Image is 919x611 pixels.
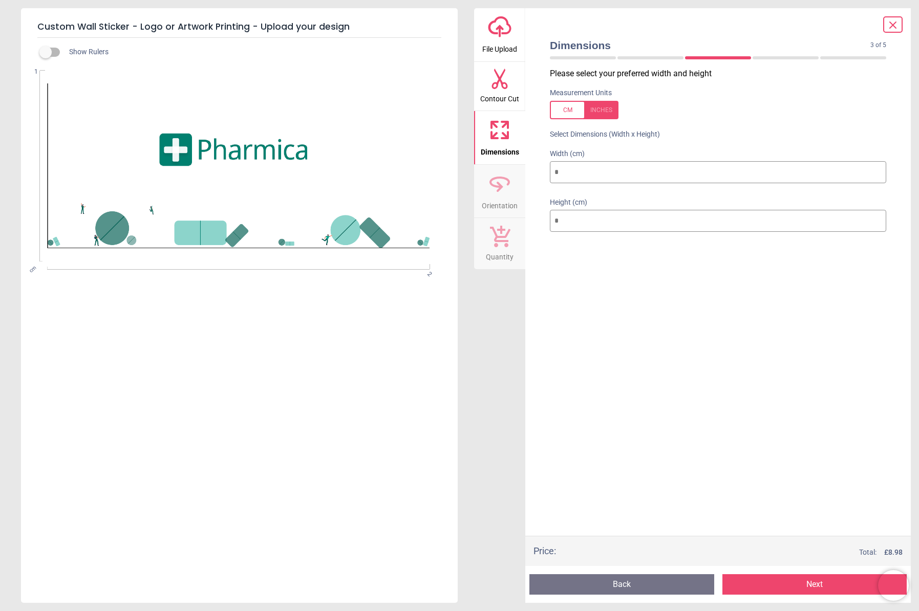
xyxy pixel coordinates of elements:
[28,265,37,274] span: cm
[722,574,907,595] button: Next
[480,89,519,104] span: Contour Cut
[884,548,903,558] span: £
[425,270,432,277] span: 2
[550,88,612,98] label: Measurement Units
[550,198,886,208] label: Height (cm)
[474,165,525,218] button: Orientation
[529,574,714,595] button: Back
[486,247,514,263] span: Quantity
[37,16,441,38] h5: Custom Wall Sticker - Logo or Artwork Printing - Upload your design
[474,8,525,61] button: File Upload
[533,544,556,557] div: Price :
[474,218,525,269] button: Quantity
[474,111,525,164] button: Dimensions
[878,570,909,601] iframe: Brevo live chat
[18,68,38,76] span: 1
[542,129,660,140] label: Select Dimensions (Width x Height)
[550,38,870,53] span: Dimensions
[46,46,458,58] div: Show Rulers
[550,68,894,79] p: Please select your preferred width and height
[888,548,903,556] span: 8.98
[482,196,518,211] span: Orientation
[550,149,886,159] label: Width (cm)
[571,548,903,558] div: Total:
[870,41,886,50] span: 3 of 5
[474,62,525,111] button: Contour Cut
[481,142,519,158] span: Dimensions
[482,39,517,55] span: File Upload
